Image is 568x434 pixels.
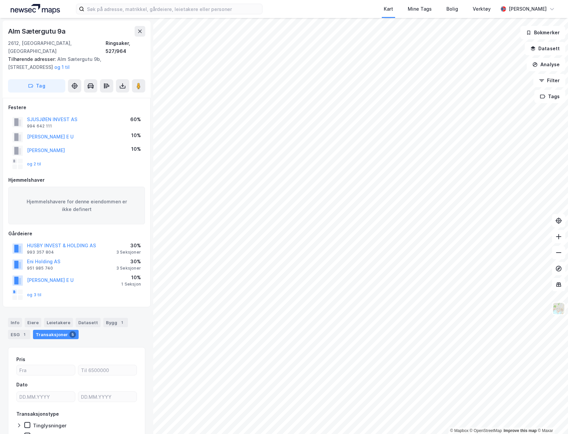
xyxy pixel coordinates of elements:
[116,242,141,250] div: 30%
[33,422,67,429] div: Tinglysninger
[8,318,22,327] div: Info
[116,258,141,266] div: 30%
[103,318,128,327] div: Bygg
[106,39,145,55] div: Ringsaker, 527/964
[527,58,565,71] button: Analyse
[84,4,262,14] input: Søk på adresse, matrikkel, gårdeiere, leietakere eller personer
[8,79,65,93] button: Tag
[119,319,125,326] div: 1
[78,392,137,402] input: DD.MM.YYYY
[21,331,28,338] div: 1
[525,42,565,55] button: Datasett
[121,274,141,282] div: 10%
[11,4,60,14] img: logo.a4113a55bc3d86da70a041830d287a7e.svg
[450,428,468,433] a: Mapbox
[8,26,67,37] div: Alm Sætergutu 9a
[535,402,568,434] iframe: Chat Widget
[16,355,25,363] div: Pris
[116,266,141,271] div: 3 Seksjoner
[408,5,432,13] div: Mine Tags
[44,318,73,327] div: Leietakere
[27,250,54,255] div: 993 357 804
[33,330,79,339] div: Transaksjoner
[8,104,145,111] div: Festere
[17,365,75,375] input: Fra
[8,230,145,238] div: Gårdeiere
[8,176,145,184] div: Hjemmelshaver
[8,39,106,55] div: 2612, [GEOGRAPHIC_DATA], [GEOGRAPHIC_DATA]
[27,123,52,129] div: 994 642 111
[8,55,140,71] div: Alm Sætergutu 9b, [STREET_ADDRESS]
[8,56,57,62] span: Tilhørende adresser:
[69,331,76,338] div: 5
[25,318,41,327] div: Eiere
[130,115,141,123] div: 60%
[27,266,53,271] div: 951 985 740
[16,381,28,389] div: Dato
[533,74,565,87] button: Filter
[552,302,565,315] img: Z
[446,5,458,13] div: Bolig
[76,318,101,327] div: Datasett
[131,131,141,139] div: 10%
[470,428,502,433] a: OpenStreetMap
[131,145,141,153] div: 10%
[504,428,537,433] a: Improve this map
[520,26,565,39] button: Bokmerker
[8,330,30,339] div: ESG
[534,90,565,103] button: Tags
[121,282,141,287] div: 1 Seksjon
[384,5,393,13] div: Kart
[116,250,141,255] div: 3 Seksjoner
[473,5,491,13] div: Verktøy
[8,187,145,225] div: Hjemmelshavere for denne eiendommen er ikke definert
[16,410,59,418] div: Transaksjonstype
[509,5,547,13] div: [PERSON_NAME]
[17,392,75,402] input: DD.MM.YYYY
[78,365,137,375] input: Til 6500000
[535,402,568,434] div: Kontrollprogram for chat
